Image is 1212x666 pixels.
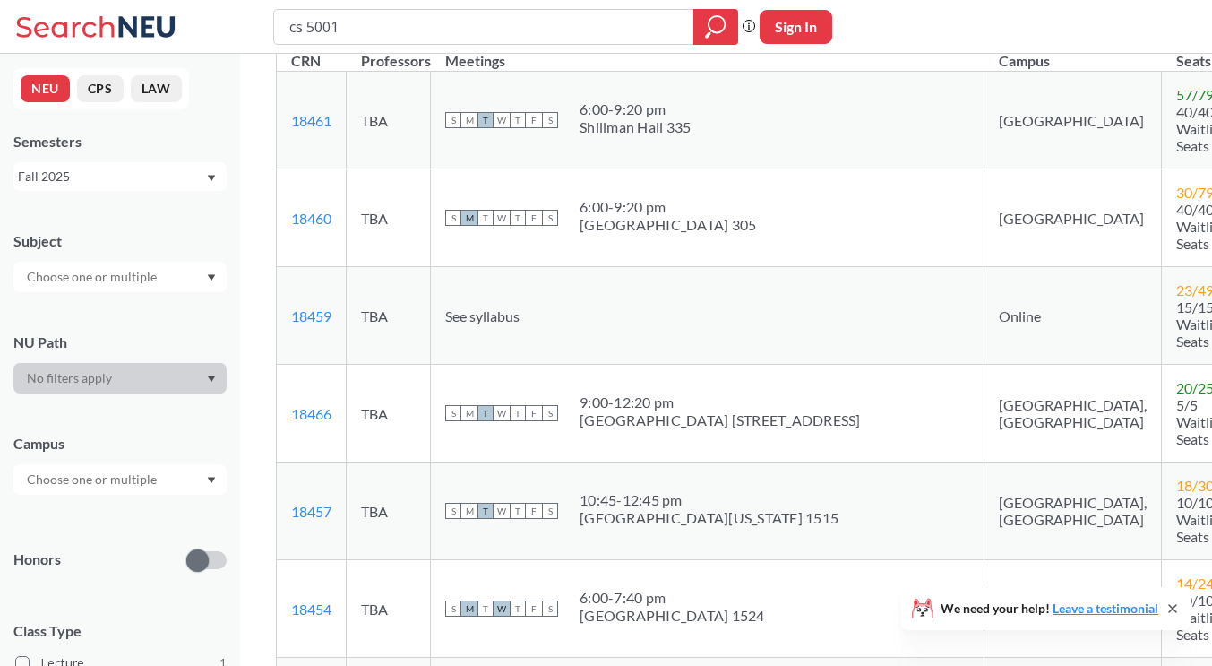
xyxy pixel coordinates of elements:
td: TBA [347,463,431,560]
span: S [445,601,461,617]
span: M [461,405,477,421]
div: 9:00 - 12:20 pm [580,394,861,411]
td: Online [984,267,1162,365]
a: 18466 [291,405,331,422]
div: magnifying glass [693,9,738,45]
span: M [461,112,477,128]
button: LAW [131,75,182,102]
svg: Dropdown arrow [207,175,216,182]
a: 18461 [291,112,331,129]
button: NEU [21,75,70,102]
input: Class, professor, course number, "phrase" [288,12,681,42]
div: Dropdown arrow [13,262,227,292]
div: Subject [13,231,227,251]
span: S [542,405,558,421]
span: M [461,210,477,226]
span: See syllabus [445,307,520,324]
span: M [461,601,477,617]
svg: Dropdown arrow [207,376,216,383]
td: [GEOGRAPHIC_DATA], [GEOGRAPHIC_DATA] [984,365,1162,463]
a: 18454 [291,601,331,618]
div: CRN [291,51,321,71]
span: T [510,601,526,617]
span: S [542,112,558,128]
span: M [461,503,477,519]
div: 6:00 - 7:40 pm [580,589,765,607]
span: F [526,210,542,226]
p: Honors [13,549,61,570]
div: Campus [13,434,227,454]
td: TBA [347,560,431,658]
span: F [526,405,542,421]
svg: Dropdown arrow [207,477,216,484]
span: T [477,503,494,519]
span: T [510,405,526,421]
span: S [445,112,461,128]
span: Class Type [13,621,227,641]
span: T [477,112,494,128]
td: [GEOGRAPHIC_DATA] [984,169,1162,267]
td: TBA [347,365,431,463]
div: 10:45 - 12:45 pm [580,491,838,509]
span: W [494,112,510,128]
div: NU Path [13,333,227,352]
span: S [542,503,558,519]
span: T [510,112,526,128]
td: TBA [347,267,431,365]
div: [GEOGRAPHIC_DATA] 1524 [580,607,765,625]
td: TBA [347,169,431,267]
a: Leave a testimonial [1053,601,1158,616]
svg: magnifying glass [705,14,726,39]
td: TBA [347,72,431,169]
div: Fall 2025 [18,167,205,186]
span: We need your help! [941,602,1158,615]
div: [GEOGRAPHIC_DATA][US_STATE] 1515 [580,509,838,527]
div: 6:00 - 9:20 pm [580,198,756,216]
span: S [542,601,558,617]
button: CPS [77,75,124,102]
td: [GEOGRAPHIC_DATA], [GEOGRAPHIC_DATA] [984,463,1162,560]
span: S [445,503,461,519]
span: W [494,210,510,226]
div: Semesters [13,132,227,151]
div: [GEOGRAPHIC_DATA] [STREET_ADDRESS] [580,411,861,429]
span: W [494,405,510,421]
span: F [526,503,542,519]
span: F [526,112,542,128]
span: T [477,210,494,226]
span: S [445,210,461,226]
button: Sign In [760,10,832,44]
span: S [542,210,558,226]
a: 18460 [291,210,331,227]
input: Choose one or multiple [18,469,168,490]
svg: Dropdown arrow [207,274,216,281]
a: 18457 [291,503,331,520]
td: [GEOGRAPHIC_DATA], [GEOGRAPHIC_DATA] [984,560,1162,658]
div: [GEOGRAPHIC_DATA] 305 [580,216,756,234]
span: S [445,405,461,421]
span: W [494,503,510,519]
span: W [494,601,510,617]
div: 6:00 - 9:20 pm [580,100,691,118]
span: T [510,503,526,519]
td: [GEOGRAPHIC_DATA] [984,72,1162,169]
span: F [526,601,542,617]
a: 18459 [291,307,331,324]
div: Dropdown arrow [13,363,227,394]
div: Shillman Hall 335 [580,118,691,136]
span: T [510,210,526,226]
span: T [477,405,494,421]
span: T [477,601,494,617]
div: Fall 2025Dropdown arrow [13,162,227,191]
input: Choose one or multiple [18,266,168,288]
div: Dropdown arrow [13,464,227,495]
